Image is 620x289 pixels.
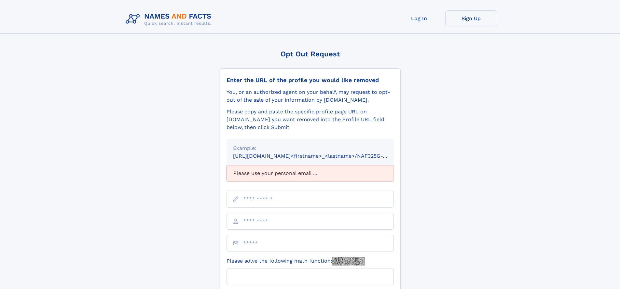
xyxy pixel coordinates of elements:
a: Sign Up [445,10,497,26]
div: Example: [233,144,387,152]
div: Enter the URL of the profile you would like removed [227,77,394,84]
label: Please solve the following math function: [227,257,365,266]
div: You, or an authorized agent on your behalf, may request to opt-out of the sale of your informatio... [227,88,394,104]
div: Please use your personal email ... [227,165,394,181]
div: Please copy and paste the specific profile page URL on [DOMAIN_NAME] you want removed into the Pr... [227,108,394,131]
img: Logo Names and Facts [123,10,217,28]
a: Log In [393,10,445,26]
div: Opt Out Request [220,50,401,58]
small: [URL][DOMAIN_NAME]<firstname>_<lastname>/NAF325G-xxxxxxxx [233,153,406,159]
